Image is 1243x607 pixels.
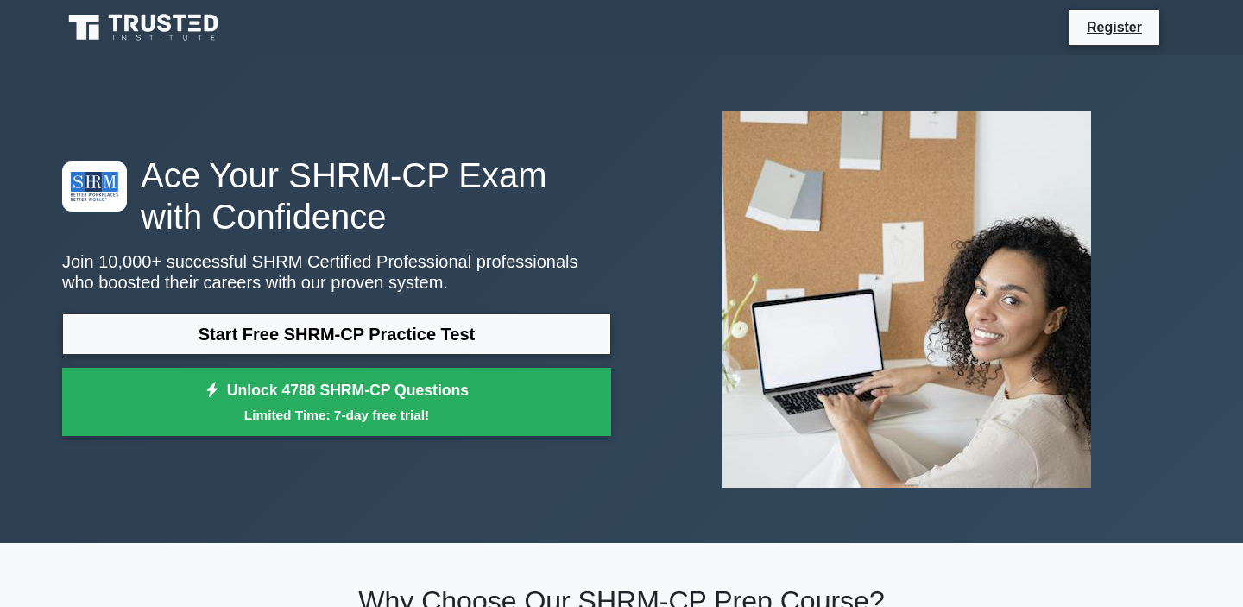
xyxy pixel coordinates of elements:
[62,313,611,355] a: Start Free SHRM-CP Practice Test
[1076,16,1152,38] a: Register
[62,251,611,293] p: Join 10,000+ successful SHRM Certified Professional professionals who boosted their careers with ...
[84,405,590,425] small: Limited Time: 7-day free trial!
[62,368,611,437] a: Unlock 4788 SHRM-CP QuestionsLimited Time: 7-day free trial!
[62,155,611,237] h1: Ace Your SHRM-CP Exam with Confidence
